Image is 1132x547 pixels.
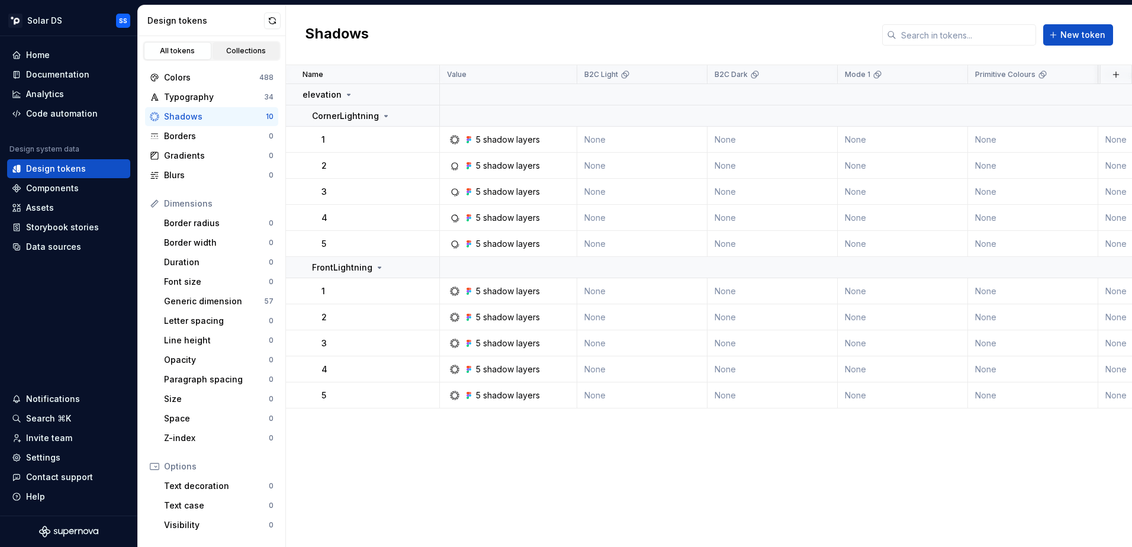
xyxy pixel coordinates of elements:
[321,390,326,401] p: 5
[269,238,274,247] div: 0
[7,429,130,448] a: Invite team
[968,179,1098,205] td: None
[159,477,278,495] a: Text decoration0
[707,153,838,179] td: None
[7,468,130,487] button: Contact support
[159,331,278,350] a: Line height0
[968,278,1098,304] td: None
[707,382,838,408] td: None
[119,16,127,25] div: SS
[577,205,707,231] td: None
[164,111,266,123] div: Shadows
[269,336,274,345] div: 0
[269,131,274,141] div: 0
[259,73,274,82] div: 488
[26,491,45,503] div: Help
[838,278,968,304] td: None
[577,127,707,153] td: None
[164,519,269,531] div: Visibility
[577,304,707,330] td: None
[159,429,278,448] a: Z-index0
[476,134,540,146] div: 5 shadow layers
[476,212,540,224] div: 5 shadow layers
[164,315,269,327] div: Letter spacing
[26,163,86,175] div: Design tokens
[164,374,269,385] div: Paragraph spacing
[321,363,327,375] p: 4
[7,218,130,237] a: Storybook stories
[159,311,278,330] a: Letter spacing0
[577,382,707,408] td: None
[164,91,264,103] div: Typography
[159,350,278,369] a: Opacity0
[476,160,540,172] div: 5 shadow layers
[968,127,1098,153] td: None
[321,134,325,146] p: 1
[707,179,838,205] td: None
[26,182,79,194] div: Components
[159,390,278,408] a: Size0
[838,382,968,408] td: None
[303,70,323,79] p: Name
[145,146,278,165] a: Gradients0
[164,354,269,366] div: Opacity
[164,217,269,229] div: Border radius
[321,238,326,250] p: 5
[26,69,89,81] div: Documentation
[321,212,327,224] p: 4
[164,237,269,249] div: Border width
[7,487,130,506] button: Help
[164,480,269,492] div: Text decoration
[321,160,327,172] p: 2
[269,170,274,180] div: 0
[159,292,278,311] a: Generic dimension57
[164,432,269,444] div: Z-index
[148,46,207,56] div: All tokens
[968,330,1098,356] td: None
[145,107,278,126] a: Shadows10
[264,297,274,306] div: 57
[26,202,54,214] div: Assets
[26,413,71,424] div: Search ⌘K
[26,221,99,233] div: Storybook stories
[968,153,1098,179] td: None
[476,337,540,349] div: 5 shadow layers
[145,166,278,185] a: Blurs0
[1060,29,1105,41] span: New token
[26,393,80,405] div: Notifications
[26,241,81,253] div: Data sources
[145,68,278,87] a: Colors488
[7,65,130,84] a: Documentation
[707,127,838,153] td: None
[838,153,968,179] td: None
[269,375,274,384] div: 0
[321,311,327,323] p: 2
[577,179,707,205] td: None
[26,108,98,120] div: Code automation
[584,70,618,79] p: B2C Light
[7,198,130,217] a: Assets
[838,205,968,231] td: None
[321,186,327,198] p: 3
[838,231,968,257] td: None
[159,253,278,272] a: Duration0
[269,414,274,423] div: 0
[26,471,93,483] div: Contact support
[7,46,130,65] a: Home
[838,127,968,153] td: None
[269,277,274,287] div: 0
[1043,24,1113,46] button: New token
[8,14,22,28] img: deb07db6-ec04-4ac8-9ca0-9ed434161f92.png
[26,452,60,464] div: Settings
[968,231,1098,257] td: None
[269,520,274,530] div: 0
[164,276,269,288] div: Font size
[164,413,269,424] div: Space
[164,169,269,181] div: Blurs
[7,179,130,198] a: Components
[968,356,1098,382] td: None
[39,526,98,538] svg: Supernova Logo
[159,496,278,515] a: Text case0
[838,330,968,356] td: None
[476,285,540,297] div: 5 shadow layers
